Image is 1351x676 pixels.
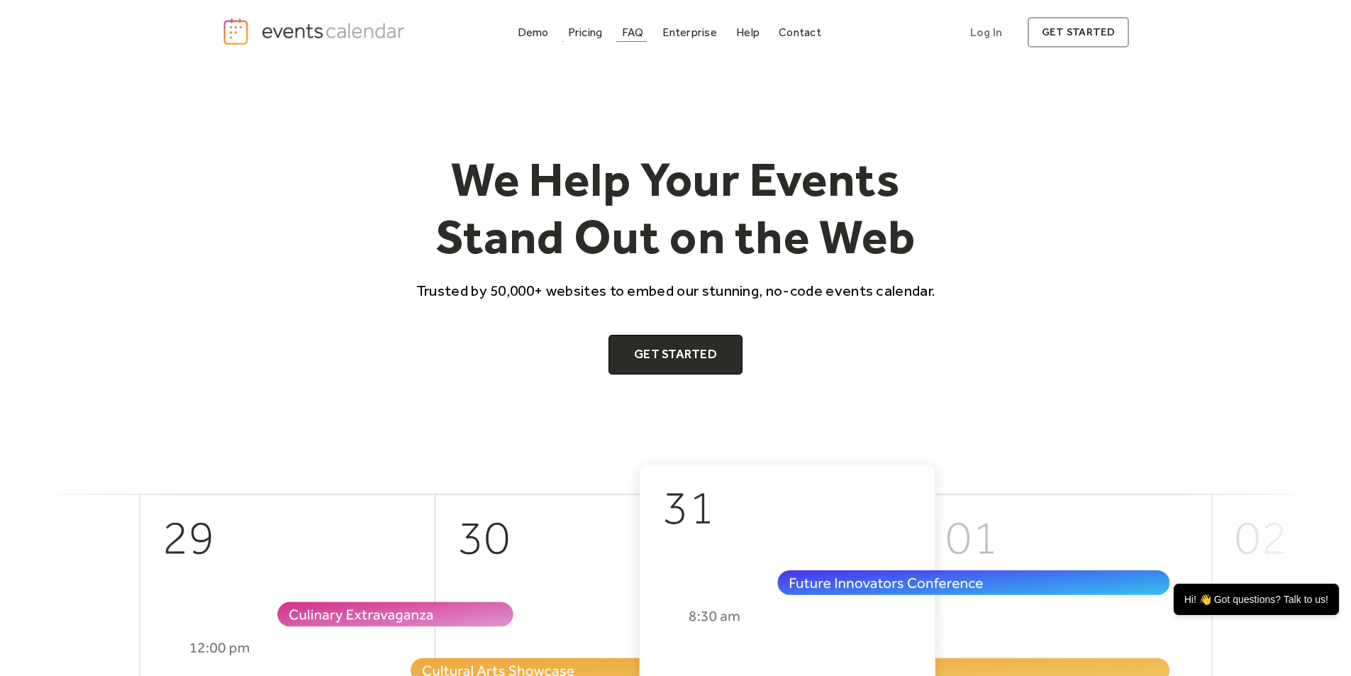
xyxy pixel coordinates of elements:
[736,28,760,36] div: Help
[404,280,948,301] p: Trusted by 50,000+ websites to embed our stunning, no-code events calendar.
[1028,17,1129,48] a: get started
[562,23,608,42] a: Pricing
[779,28,821,36] div: Contact
[657,23,722,42] a: Enterprise
[730,23,765,42] a: Help
[622,28,644,36] div: FAQ
[568,28,603,36] div: Pricing
[518,28,549,36] div: Demo
[956,17,1016,48] a: Log In
[616,23,650,42] a: FAQ
[773,23,827,42] a: Contact
[512,23,555,42] a: Demo
[608,335,743,375] a: Get Started
[662,28,716,36] div: Enterprise
[222,17,409,46] a: home
[404,150,948,266] h1: We Help Your Events Stand Out on the Web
